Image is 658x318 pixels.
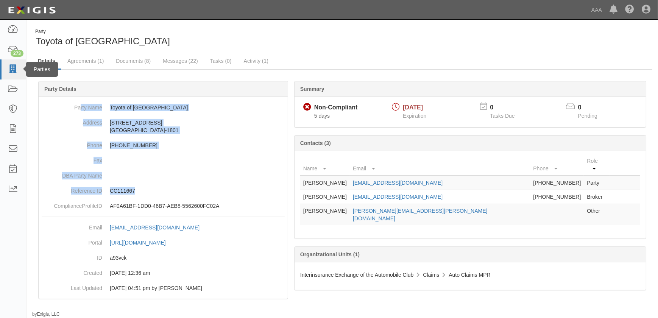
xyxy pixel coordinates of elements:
dt: Portal [42,235,102,246]
i: Help Center - Complianz [625,5,634,14]
td: Party [584,176,610,190]
span: [DATE] [403,104,423,111]
a: [PERSON_NAME][EMAIL_ADDRESS][PERSON_NAME][DOMAIN_NAME] [353,208,488,221]
a: [EMAIL_ADDRESS][DOMAIN_NAME] [353,180,443,186]
a: [URL][DOMAIN_NAME] [110,240,174,246]
th: Role [584,154,610,176]
td: [PERSON_NAME] [300,204,350,226]
dt: ID [42,250,102,262]
span: Expiration [403,113,426,119]
dt: DBA Party Name [42,168,102,179]
dt: Reference ID [42,183,102,195]
dd: a93vck [42,250,285,265]
div: Non-Compliant [314,103,358,112]
span: Toyota of [GEOGRAPHIC_DATA] [36,36,170,46]
td: Broker [584,190,610,204]
div: [EMAIL_ADDRESS][DOMAIN_NAME] [110,224,200,231]
th: Phone [530,154,584,176]
dt: Last Updated [42,281,102,292]
span: Tasks Due [490,113,515,119]
b: Organizational Units (1) [300,251,360,257]
p: 0 [490,103,524,112]
a: Agreements (1) [62,53,109,69]
i: Non-Compliant [303,103,311,111]
div: 273 [11,50,23,57]
dt: Created [42,265,102,277]
dt: ComplianceProfileID [42,198,102,210]
span: Since 10/01/2025 [314,113,330,119]
td: [PERSON_NAME] [300,176,350,190]
dt: Party Name [42,100,102,111]
a: Tasks (0) [204,53,237,69]
span: Interinsurance Exchange of the Automobile Club [300,272,414,278]
dd: [PHONE_NUMBER] [42,138,285,153]
th: Name [300,154,350,176]
dt: Fax [42,153,102,164]
td: [PHONE_NUMBER] [530,176,584,190]
td: [PERSON_NAME] [300,190,350,204]
td: [PHONE_NUMBER] [530,190,584,204]
p: 0 [578,103,607,112]
a: Messages (22) [157,53,204,69]
dd: Toyota of [GEOGRAPHIC_DATA] [42,100,285,115]
dd: [STREET_ADDRESS] [GEOGRAPHIC_DATA]-1801 [42,115,285,138]
div: Party [35,28,170,35]
dt: Email [42,220,102,231]
a: Documents (8) [110,53,156,69]
div: Toyota of North Hollywood [32,28,337,48]
p: AF0A61BF-1DD0-46B7-AEB8-5562600FC02A [110,202,285,210]
a: AAA [588,2,606,17]
td: Other [584,204,610,226]
p: CC111667 [110,187,285,195]
a: Activity (1) [238,53,274,69]
span: Claims [423,272,439,278]
dd: 03/10/2023 12:36 am [42,265,285,281]
b: Summary [300,86,324,92]
div: Parties [26,62,58,77]
a: [EMAIL_ADDRESS][DOMAIN_NAME] [353,194,443,200]
dt: Address [42,115,102,126]
th: Email [350,154,530,176]
b: Contacts (3) [300,140,331,146]
span: Pending [578,113,597,119]
span: Auto Claims MPR [449,272,490,278]
a: [EMAIL_ADDRESS][DOMAIN_NAME] [110,224,208,231]
small: by [32,311,60,318]
img: logo-5460c22ac91f19d4615b14bd174203de0afe785f0fc80cf4dbbc73dc1793850b.png [6,3,58,17]
b: Party Details [44,86,76,92]
dt: Phone [42,138,102,149]
dd: 03/13/2024 04:51 pm by Benjamin Tully [42,281,285,296]
a: Exigis, LLC [37,312,60,317]
a: Details [32,53,61,70]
